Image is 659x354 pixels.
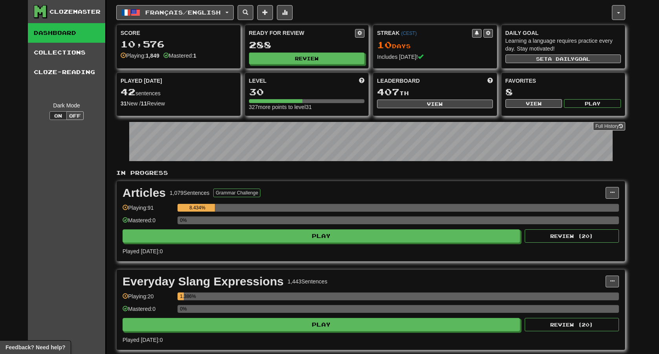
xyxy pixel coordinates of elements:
[163,52,196,60] div: Mastered:
[377,86,399,97] span: 407
[145,9,221,16] span: Français / English
[121,87,236,97] div: sentences
[505,77,621,85] div: Favorites
[505,29,621,37] div: Daily Goal
[123,216,174,229] div: Mastered: 0
[123,292,174,305] div: Playing: 20
[249,87,365,97] div: 30
[116,169,625,177] p: In Progress
[5,343,65,351] span: Open feedback widget
[377,77,420,85] span: Leaderboard
[123,276,284,287] div: Everyday Slang Expressions
[277,5,293,20] button: More stats
[49,8,101,16] div: Clozemaster
[249,103,365,111] div: 327 more points to level 31
[49,111,67,120] button: On
[287,278,327,285] div: 1,443 Sentences
[238,5,253,20] button: Search sentences
[213,189,260,197] button: Grammar Challenge
[180,292,183,300] div: 1.386%
[121,100,236,107] div: New / Review
[377,29,472,37] div: Streak
[121,77,162,85] span: Played [DATE]
[123,248,163,254] span: Played [DATE]: 0
[28,23,105,43] a: Dashboard
[121,29,236,37] div: Score
[564,99,621,108] button: Play
[121,52,159,60] div: Playing:
[123,337,163,343] span: Played [DATE]: 0
[28,62,105,82] a: Cloze-Reading
[123,204,174,217] div: Playing: 91
[123,318,520,331] button: Play
[121,39,236,49] div: 10,576
[123,187,166,199] div: Articles
[377,100,493,108] button: View
[123,305,174,318] div: Mastered: 0
[249,77,267,85] span: Level
[377,39,392,50] span: 10
[359,77,364,85] span: Score more points to level up
[34,102,99,109] div: Dark Mode
[121,100,127,107] strong: 31
[116,5,234,20] button: Français/English
[505,87,621,97] div: 8
[123,229,520,243] button: Play
[377,53,493,61] div: Includes [DATE]!
[66,111,84,120] button: Off
[257,5,273,20] button: Add sentence to collection
[180,204,215,212] div: 8.434%
[505,99,562,108] button: View
[28,43,105,62] a: Collections
[121,86,135,97] span: 42
[146,53,159,59] strong: 1,849
[249,40,365,50] div: 288
[249,53,365,64] button: Review
[141,100,147,107] strong: 11
[377,40,493,50] div: Day s
[525,229,619,243] button: Review (20)
[548,56,575,62] span: a daily
[525,318,619,331] button: Review (20)
[249,29,355,37] div: Ready for Review
[505,37,621,53] div: Learning a language requires practice every day. Stay motivated!
[377,87,493,97] div: th
[593,122,625,131] a: Full History
[505,54,621,63] button: Seta dailygoal
[170,189,209,197] div: 1,079 Sentences
[193,53,196,59] strong: 1
[487,77,493,85] span: This week in points, UTC
[401,31,417,36] a: (CEST)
